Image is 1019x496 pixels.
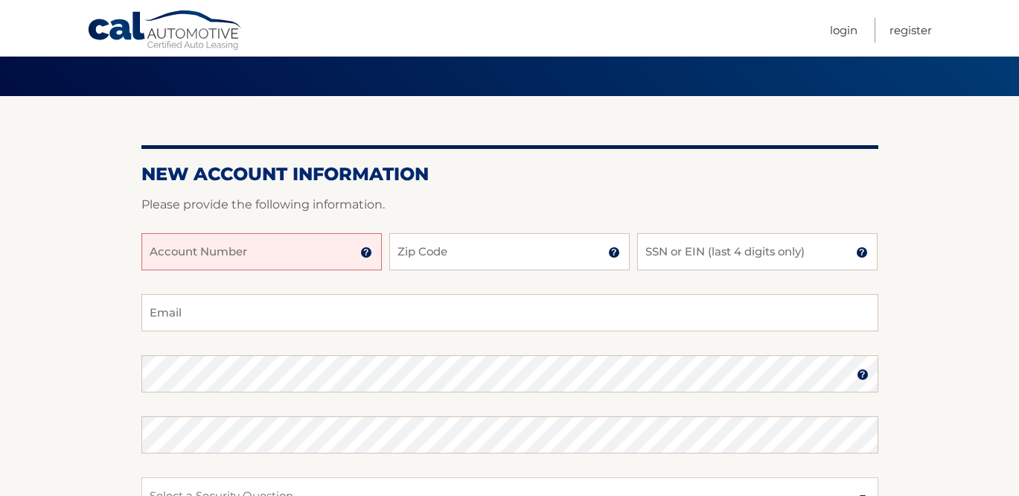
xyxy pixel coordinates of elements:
img: tooltip.svg [608,247,620,258]
img: tooltip.svg [856,247,868,258]
a: Login [830,18,857,42]
a: Register [889,18,932,42]
input: SSN or EIN (last 4 digits only) [637,233,878,270]
img: tooltip.svg [857,369,869,381]
input: Account Number [141,233,382,270]
h2: New Account Information [141,163,878,185]
p: Please provide the following information. [141,194,878,215]
a: Cal Automotive [87,10,243,53]
img: tooltip.svg [360,247,372,258]
input: Zip Code [389,233,630,270]
input: Email [141,294,878,331]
